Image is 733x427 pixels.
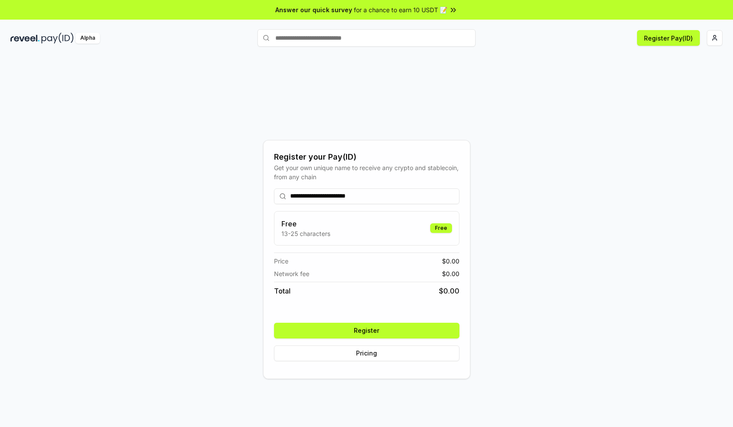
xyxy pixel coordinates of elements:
span: Network fee [274,269,309,278]
span: Answer our quick survey [275,5,352,14]
div: Alpha [75,33,100,44]
span: $ 0.00 [442,269,459,278]
span: Price [274,256,288,266]
span: $ 0.00 [442,256,459,266]
button: Register Pay(ID) [637,30,700,46]
button: Pricing [274,345,459,361]
button: Register [274,323,459,338]
div: Free [430,223,452,233]
span: Total [274,286,291,296]
img: reveel_dark [10,33,40,44]
span: for a chance to earn 10 USDT 📝 [354,5,447,14]
p: 13-25 characters [281,229,330,238]
div: Get your own unique name to receive any crypto and stablecoin, from any chain [274,163,459,181]
img: pay_id [41,33,74,44]
h3: Free [281,219,330,229]
span: $ 0.00 [439,286,459,296]
div: Register your Pay(ID) [274,151,459,163]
